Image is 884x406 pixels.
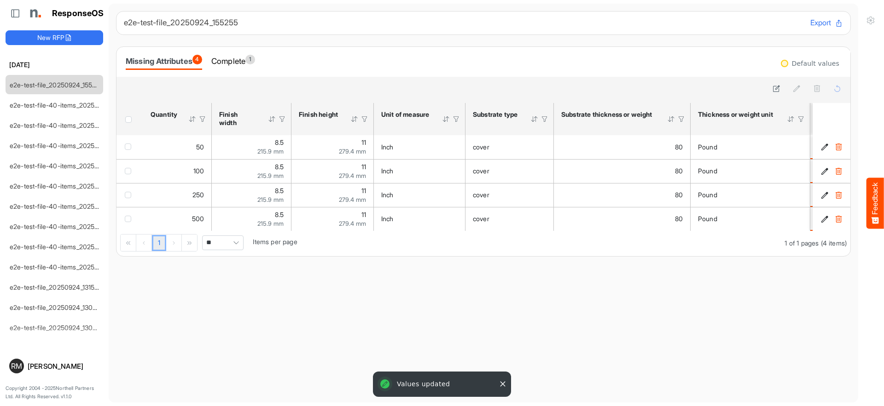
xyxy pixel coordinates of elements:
[785,239,819,247] span: 1 of 1 pages
[10,142,133,149] a: e2e-test-file-40-items_20250924_152927
[126,55,202,68] div: Missing Attributes
[116,103,143,135] th: Header checkbox
[219,110,256,127] div: Finish width
[361,138,366,146] span: 11
[820,143,829,152] button: Edit
[698,110,775,119] div: Thickness or weight unit
[374,183,465,207] td: Inch is template cell Column Header httpsnorthellcomontologiesmapping-rulesmeasurementhasunitofme...
[465,135,554,159] td: cover is template cell Column Header httpsnorthellcomontologiesmapping-rulesmaterialhassubstratem...
[116,183,143,207] td: checkbox
[152,235,166,252] a: Page 1 of 1 Pages
[11,362,22,370] span: RM
[10,283,103,291] a: e2e-test-file_20250924_131520
[473,167,489,175] span: cover
[473,143,489,151] span: cover
[820,190,829,200] button: Edit
[465,159,554,183] td: cover is template cell Column Header httpsnorthellcomontologiesmapping-rulesmaterialhassubstratem...
[374,159,465,183] td: Inch is template cell Column Header httpsnorthellcomontologiesmapping-rulesmeasurementhasunitofme...
[339,172,366,179] span: 279.4 mm
[867,177,884,229] button: Feedback
[381,143,394,151] span: Inch
[275,138,284,146] span: 8.5
[554,159,691,183] td: 80 is template cell Column Header httpsnorthellcomontologiesmapping-rulesmaterialhasmaterialthick...
[554,183,691,207] td: 80 is template cell Column Header httpsnorthellcomontologiesmapping-rulesmaterialhasmaterialthick...
[361,163,366,171] span: 11
[143,183,212,207] td: 250 is template cell Column Header httpsnorthellcomontologiesmapping-rulesorderhasquantity
[698,215,717,223] span: Pound
[299,110,338,119] div: Finish height
[291,135,374,159] td: 11 is template cell Column Header httpsnorthellcomontologiesmapping-rulesmeasurementhasfinishsize...
[143,159,212,183] td: 100 is template cell Column Header httpsnorthellcomontologiesmapping-rulesorderhasquantity
[675,143,683,151] span: 80
[792,60,839,67] div: Default values
[561,110,655,119] div: Substrate thickness or weight
[821,239,847,247] span: (4 items)
[192,55,202,64] span: 4
[257,172,284,179] span: 215.9 mm
[25,4,44,23] img: Northell
[121,234,136,251] div: Go to first page
[834,190,843,200] button: Delete
[28,363,99,370] div: [PERSON_NAME]
[834,214,843,223] button: Delete
[374,207,465,231] td: Inch is template cell Column Header httpsnorthellcomontologiesmapping-rulesmeasurementhasunitofme...
[698,191,717,199] span: Pound
[498,379,507,389] button: Close
[381,191,394,199] span: Inch
[291,183,374,207] td: 11 is template cell Column Header httpsnorthellcomontologiesmapping-rulesmeasurementhasfinishsize...
[166,234,182,251] div: Go to next page
[813,183,852,207] td: a117719f-15fc-4ba8-b5c5-584fcd43595c is template cell Column Header
[124,19,803,27] h6: e2e-test-file_20250924_155255
[6,384,103,400] p: Copyright 2004 - 2025 Northell Partners Ltd. All Rights Reserved. v 1.1.0
[339,220,366,227] span: 279.4 mm
[10,303,104,311] a: e2e-test-file_20250924_130935
[212,159,291,183] td: 8.5 is template cell Column Header httpsnorthellcomontologiesmapping-rulesmeasurementhasfinishsiz...
[675,191,683,199] span: 80
[10,162,134,170] a: e2e-test-file-40-items_20250924_134702
[375,373,509,395] div: Values updated
[473,110,518,119] div: Substrate type
[554,207,691,231] td: 80 is template cell Column Header httpsnorthellcomontologiesmapping-rulesmaterialhasmaterialthick...
[193,167,204,175] span: 100
[452,115,460,123] div: Filter Icon
[151,110,176,119] div: Quantity
[212,207,291,231] td: 8.5 is template cell Column Header httpsnorthellcomontologiesmapping-rulesmeasurementhasfinishsiz...
[10,223,133,230] a: e2e-test-file-40-items_20250924_132227
[10,182,134,190] a: e2e-test-file-40-items_20250924_133443
[192,215,204,223] span: 500
[212,183,291,207] td: 8.5 is template cell Column Header httpsnorthellcomontologiesmapping-rulesmeasurementhasfinishsiz...
[361,211,366,218] span: 11
[116,207,143,231] td: checkbox
[820,214,829,223] button: Edit
[813,159,852,183] td: 8e71fa4b-4721-413b-bdd4-666f0381c584 is template cell Column Header
[541,115,549,123] div: Filter Icon
[198,115,207,123] div: Filter Icon
[675,167,683,175] span: 80
[465,207,554,231] td: cover is template cell Column Header httpsnorthellcomontologiesmapping-rulesmaterialhassubstratem...
[196,143,204,151] span: 50
[275,187,284,194] span: 8.5
[473,191,489,199] span: cover
[245,55,255,64] span: 1
[211,55,255,68] div: Complete
[361,187,366,194] span: 11
[691,159,810,183] td: Pound is template cell Column Header httpsnorthellcomontologiesmapping-rulesmaterialhasmaterialth...
[820,166,829,176] button: Edit
[465,183,554,207] td: cover is template cell Column Header httpsnorthellcomontologiesmapping-rulesmaterialhassubstratem...
[116,231,850,256] div: Pager Container
[339,196,366,203] span: 279.4 mm
[797,115,805,123] div: Filter Icon
[136,234,152,251] div: Go to previous page
[10,121,131,129] a: e2e-test-file-40-items_20250924_154112
[813,135,852,159] td: 80deef61-a95f-4c9f-86df-16101a89d13d is template cell Column Header
[257,220,284,227] span: 215.9 mm
[10,202,134,210] a: e2e-test-file-40-items_20250924_132534
[202,235,244,250] span: Pagerdropdown
[339,148,366,155] span: 279.4 mm
[10,243,134,251] a: e2e-test-file-40-items_20250924_132033
[52,9,104,18] h1: ResponseOS
[10,101,135,109] a: e2e-test-file-40-items_20250924_154244
[182,234,197,251] div: Go to last page
[834,166,843,176] button: Delete
[275,211,284,218] span: 8.5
